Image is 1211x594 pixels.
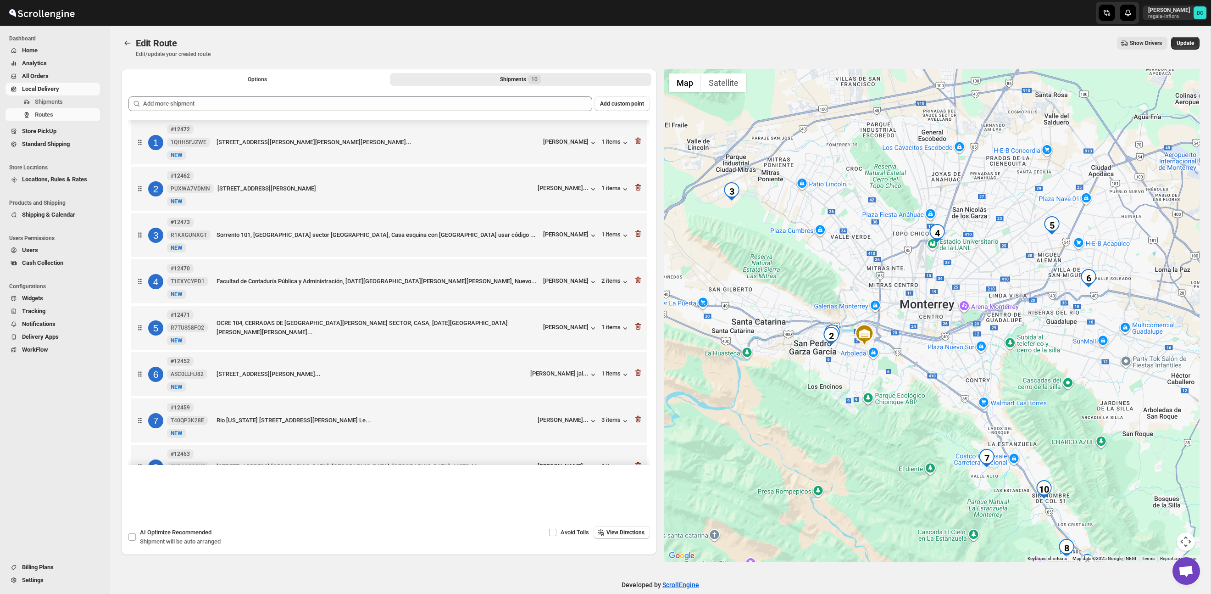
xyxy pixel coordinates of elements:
button: WorkFlow [6,343,100,356]
button: All Orders [6,70,100,83]
p: regala-inflora [1148,14,1190,19]
div: 7#12459T40QP3K28ENewNEWRío [US_STATE] [STREET_ADDRESS][PERSON_NAME] Le...[PERSON_NAME]...3 items [131,398,647,443]
div: 5 [1043,216,1061,235]
button: Tracking [6,305,100,318]
div: 9 [1078,554,1096,572]
div: Shipments [500,75,541,84]
div: 2 [822,327,840,345]
span: ASC0LLHJ82 [171,370,204,378]
button: Analytics [6,57,100,70]
button: All Route Options [127,73,388,86]
span: Settings [22,577,44,583]
b: #12452 [171,358,190,364]
span: Store Locations [9,164,104,171]
span: DAVID CORONADO [1194,6,1206,19]
div: 6 [1079,269,1098,287]
div: 5#12471R7TUS58FO2NewNEWOCRE 104, CERRADAS DE [GEOGRAPHIC_DATA][PERSON_NAME] SECTOR, CASA, [DATE][... [131,306,647,350]
span: Edit Route [136,38,177,49]
div: Selected Shipments [121,89,657,469]
div: [STREET_ADDRESS][PERSON_NAME]... [217,370,527,379]
span: Users Permissions [9,235,104,242]
button: 1 items [601,231,630,240]
button: View Directions [594,526,650,539]
b: #12471 [171,312,190,318]
span: Users [22,247,38,253]
span: NEW [171,337,183,344]
div: 8 [148,460,163,475]
span: Shipments [35,98,63,105]
button: 1 items [601,463,630,472]
button: Routes [121,37,134,50]
span: AI Optimize [140,529,211,536]
p: Developed by [622,580,699,589]
div: 4 [928,224,946,242]
div: 1#124721QHH5FJZWENewNEW[STREET_ADDRESS][PERSON_NAME][PERSON_NAME][PERSON_NAME]...[PERSON_NAME]1 i... [131,120,647,164]
b: #12453 [171,451,190,457]
div: Facultad de Contaduría Pública y Administración, [DATE][GEOGRAPHIC_DATA][PERSON_NAME][PERSON_NAME... [217,277,539,286]
span: Analytics [22,60,47,67]
div: [PERSON_NAME]... [538,185,589,191]
span: Widgets [22,295,43,302]
button: Locations, Rules & Rates [6,173,100,186]
span: Options [248,76,267,83]
span: View Directions [606,529,644,536]
div: 2 [148,181,163,196]
button: [PERSON_NAME] jal... [530,370,598,379]
div: 5 [148,320,163,336]
b: #12473 [171,219,190,225]
span: Tracking [22,308,45,314]
div: 1 items [601,185,630,194]
button: [PERSON_NAME]... [538,185,598,194]
button: Show street map [669,73,701,92]
span: 10 [531,76,538,83]
div: Sorrento 101, [GEOGRAPHIC_DATA] sector [GEOGRAPHIC_DATA], Casa esquina con [GEOGRAPHIC_DATA] usar... [217,230,539,240]
button: Shipping & Calendar [6,208,100,221]
span: Avoid Tolls [561,529,589,536]
span: R1KXGUNXGT [171,231,207,239]
span: Recommended [172,529,211,536]
span: R7TUS58FO2 [171,324,204,331]
div: OCRE 104, CERRADAS DE [GEOGRAPHIC_DATA][PERSON_NAME] SECTOR, CASA, [DATE][GEOGRAPHIC_DATA][PERSON... [217,319,539,337]
span: Local Delivery [22,85,59,92]
div: 8#124532UDA6O2GYONewNEW[STREET_ADDRESS] [GEOGRAPHIC_DATA], [GEOGRAPHIC_DATA], [GEOGRAPHIC_DATA], ... [131,445,647,489]
span: Dashboard [9,35,104,42]
img: Google [667,550,697,562]
div: 3#12473R1KXGUNXGTNewNEWSorrento 101, [GEOGRAPHIC_DATA] sector [GEOGRAPHIC_DATA], Casa esquina con... [131,213,647,257]
div: 8 [1057,539,1076,557]
span: Configurations [9,283,104,290]
span: Cash Collection [22,259,63,266]
span: Delivery Apps [22,333,59,340]
div: [PERSON_NAME]... [538,463,589,470]
a: ScrollEngine [662,581,699,588]
div: 4 [148,274,163,289]
button: [PERSON_NAME] [543,324,598,333]
button: Shipments [6,95,100,108]
button: [PERSON_NAME] [543,231,598,240]
img: ScrollEngine [7,1,76,24]
b: #12462 [171,173,190,179]
span: Standard Shipping [22,140,70,147]
div: 6 [148,367,163,382]
div: [PERSON_NAME]... [538,416,589,423]
div: [STREET_ADDRESS][PERSON_NAME][PERSON_NAME][PERSON_NAME]... [217,138,539,147]
div: [STREET_ADDRESS][PERSON_NAME] [217,184,534,193]
div: 3 items [601,416,630,426]
span: Update [1177,39,1194,47]
button: 1 items [601,324,630,333]
button: Show Drivers [1117,37,1167,50]
span: Notifications [22,320,56,327]
b: #12470 [171,265,190,272]
button: 1 items [601,138,630,147]
button: Update [1171,37,1200,50]
button: [PERSON_NAME]... [538,416,598,426]
span: Products and Shipping [9,199,104,207]
span: Store PickUp [22,128,56,134]
span: Locations, Rules & Rates [22,176,87,183]
button: [PERSON_NAME] [543,277,598,286]
div: 7 [148,413,163,428]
